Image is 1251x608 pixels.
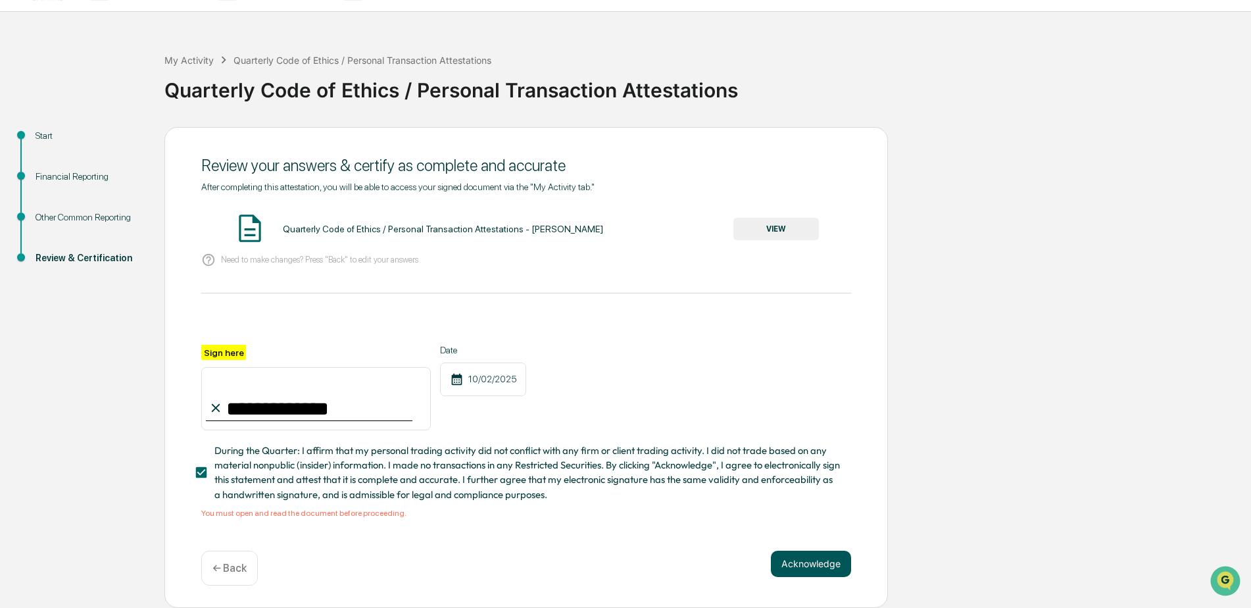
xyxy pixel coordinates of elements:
span: After completing this attestation, you will be able to access your signed document via the "My Ac... [201,182,595,192]
div: We're available if you need us! [45,114,166,124]
iframe: Open customer support [1209,565,1244,600]
div: Start [36,129,143,143]
img: Document Icon [233,212,266,245]
div: Quarterly Code of Ethics / Personal Transaction Attestations [233,55,491,66]
button: VIEW [733,218,819,240]
p: Need to make changes? Press "Back" to edit your answers [221,255,418,265]
div: 10/02/2025 [440,363,526,396]
div: My Activity [164,55,214,66]
div: Quarterly Code of Ethics / Personal Transaction Attestations [164,68,1244,102]
img: 1746055101610-c473b297-6a78-478c-a979-82029cc54cd1 [13,101,37,124]
a: Powered byPylon [93,222,159,233]
div: Quarterly Code of Ethics / Personal Transaction Attestations - [PERSON_NAME] [283,224,603,234]
label: Date [440,345,526,355]
button: Start new chat [224,105,239,120]
button: Acknowledge [771,551,851,577]
div: Start new chat [45,101,216,114]
div: Review your answers & certify as complete and accurate [201,156,851,175]
div: Review & Certification [36,251,143,265]
span: During the Quarter: I affirm that my personal trading activity did not conflict with any firm or ... [214,443,841,502]
span: Data Lookup [26,191,83,204]
div: Financial Reporting [36,170,143,184]
a: 🖐️Preclearance [8,161,90,184]
label: Sign here [201,345,246,360]
span: Pylon [131,223,159,233]
div: Other Common Reporting [36,211,143,224]
p: ← Back [212,562,247,574]
div: 🔎 [13,192,24,203]
span: Attestations [109,166,163,179]
a: 🗄️Attestations [90,161,168,184]
div: 🖐️ [13,167,24,178]
p: How can we help? [13,28,239,49]
a: 🔎Data Lookup [8,186,88,209]
div: 🗄️ [95,167,106,178]
div: You must open and read the document before proceeding. [201,509,851,518]
span: Preclearance [26,166,85,179]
